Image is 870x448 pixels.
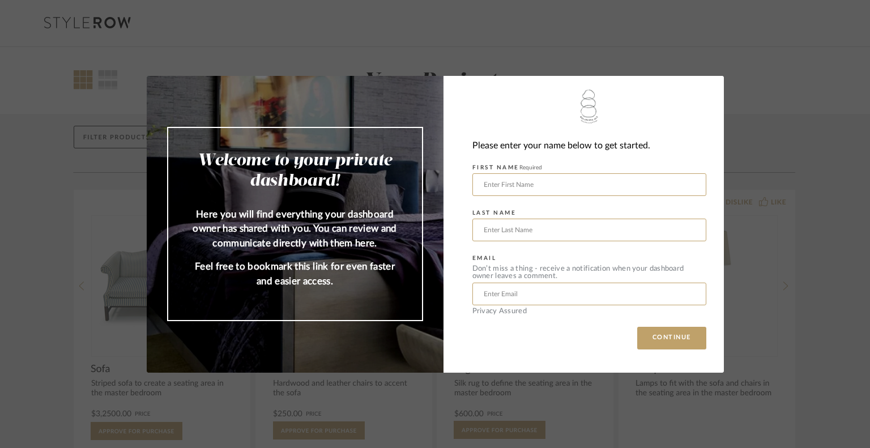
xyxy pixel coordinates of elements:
[637,327,706,349] button: CONTINUE
[472,210,517,216] label: LAST NAME
[472,164,542,171] label: FIRST NAME
[472,283,706,305] input: Enter Email
[472,308,706,315] div: Privacy Assured
[472,173,706,196] input: Enter First Name
[191,207,399,251] p: Here you will find everything your dashboard owner has shared with you. You can review and commun...
[519,165,542,170] span: Required
[472,255,497,262] label: EMAIL
[472,138,706,153] div: Please enter your name below to get started.
[191,259,399,288] p: Feel free to bookmark this link for even faster and easier access.
[191,151,399,191] h2: Welcome to your private dashboard!
[472,219,706,241] input: Enter Last Name
[472,265,706,280] div: Don’t miss a thing - receive a notification when your dashboard owner leaves a comment.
